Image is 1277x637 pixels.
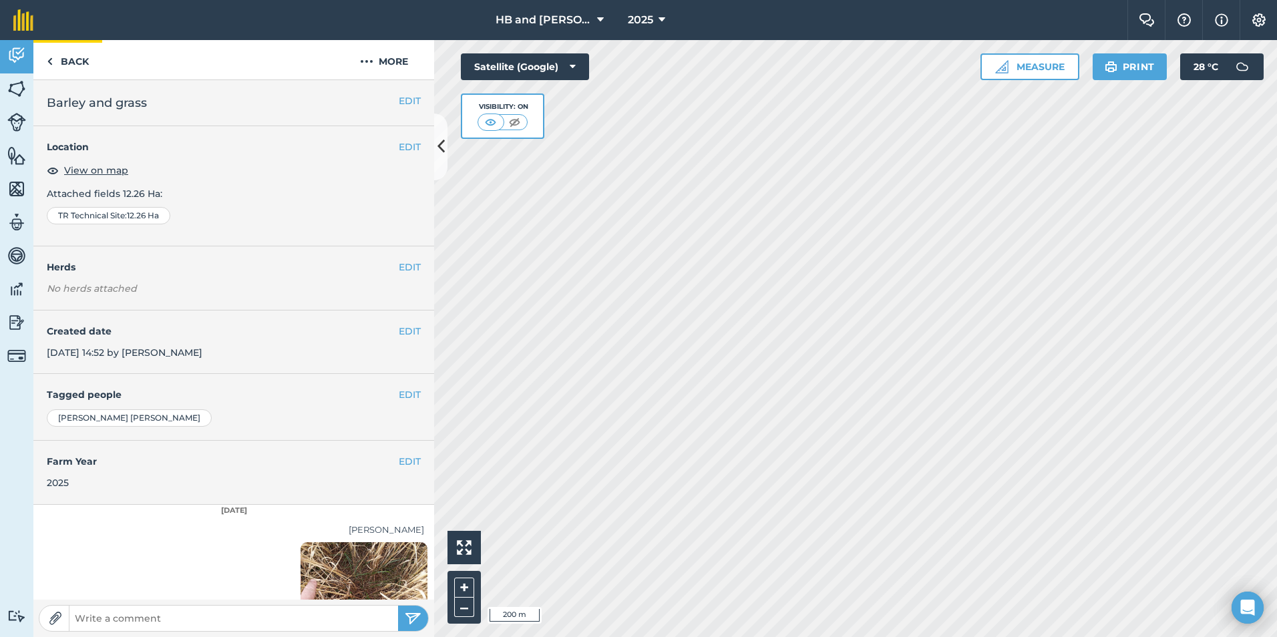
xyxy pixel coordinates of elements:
div: [DATE] 14:52 by [PERSON_NAME] [33,310,434,375]
button: 28 °C [1180,53,1264,80]
div: [PERSON_NAME] [PERSON_NAME] [47,409,212,427]
img: svg+xml;base64,PD94bWwgdmVyc2lvbj0iMS4wIiBlbmNvZGluZz0idXRmLTgiPz4KPCEtLSBHZW5lcmF0b3I6IEFkb2JlIE... [7,45,26,65]
img: svg+xml;base64,PHN2ZyB4bWxucz0iaHR0cDovL3d3dy53My5vcmcvMjAwMC9zdmciIHdpZHRoPSIxNyIgaGVpZ2h0PSIxNy... [1215,12,1228,28]
button: Print [1093,53,1167,80]
h4: Herds [47,260,434,274]
img: svg+xml;base64,PHN2ZyB4bWxucz0iaHR0cDovL3d3dy53My5vcmcvMjAwMC9zdmciIHdpZHRoPSI5IiBoZWlnaHQ9IjI0Ii... [47,53,53,69]
img: svg+xml;base64,PD94bWwgdmVyc2lvbj0iMS4wIiBlbmNvZGluZz0idXRmLTgiPz4KPCEtLSBHZW5lcmF0b3I6IEFkb2JlIE... [7,113,26,132]
img: svg+xml;base64,PHN2ZyB4bWxucz0iaHR0cDovL3d3dy53My5vcmcvMjAwMC9zdmciIHdpZHRoPSIxOSIgaGVpZ2h0PSIyNC... [1105,59,1117,75]
img: svg+xml;base64,PHN2ZyB4bWxucz0iaHR0cDovL3d3dy53My5vcmcvMjAwMC9zdmciIHdpZHRoPSIyMCIgaGVpZ2h0PSIyNC... [360,53,373,69]
img: svg+xml;base64,PHN2ZyB4bWxucz0iaHR0cDovL3d3dy53My5vcmcvMjAwMC9zdmciIHdpZHRoPSI1MCIgaGVpZ2h0PSI0MC... [506,116,523,129]
button: Measure [980,53,1079,80]
img: Ruler icon [995,60,1009,73]
div: Open Intercom Messenger [1232,592,1264,624]
button: More [334,40,434,79]
button: View on map [47,162,128,178]
button: EDIT [399,324,421,339]
img: svg+xml;base64,PHN2ZyB4bWxucz0iaHR0cDovL3d3dy53My5vcmcvMjAwMC9zdmciIHdpZHRoPSI1NiIgaGVpZ2h0PSI2MC... [7,79,26,99]
img: svg+xml;base64,PHN2ZyB4bWxucz0iaHR0cDovL3d3dy53My5vcmcvMjAwMC9zdmciIHdpZHRoPSI1NiIgaGVpZ2h0PSI2MC... [7,179,26,199]
img: svg+xml;base64,PD94bWwgdmVyc2lvbj0iMS4wIiBlbmNvZGluZz0idXRmLTgiPz4KPCEtLSBHZW5lcmF0b3I6IEFkb2JlIE... [7,212,26,232]
h2: Barley and grass [47,93,421,112]
div: [DATE] [33,505,434,517]
img: Paperclip icon [49,612,62,625]
img: Four arrows, one pointing top left, one top right, one bottom right and the last bottom left [457,540,472,555]
img: svg+xml;base64,PD94bWwgdmVyc2lvbj0iMS4wIiBlbmNvZGluZz0idXRmLTgiPz4KPCEtLSBHZW5lcmF0b3I6IEFkb2JlIE... [7,312,26,333]
a: Back [33,40,102,79]
span: : 12.26 Ha [125,210,159,221]
img: fieldmargin Logo [13,9,33,31]
div: [PERSON_NAME] [43,523,424,537]
button: EDIT [399,140,421,154]
h4: Location [47,140,421,154]
img: Two speech bubbles overlapping with the left bubble in the forefront [1139,13,1155,27]
h4: Farm Year [47,454,421,469]
h4: Created date [47,324,421,339]
button: EDIT [399,93,421,108]
button: EDIT [399,454,421,469]
span: 2025 [628,12,653,28]
span: HB and [PERSON_NAME] [496,12,592,28]
input: Write a comment [69,609,398,628]
button: Satellite (Google) [461,53,589,80]
img: svg+xml;base64,PHN2ZyB4bWxucz0iaHR0cDovL3d3dy53My5vcmcvMjAwMC9zdmciIHdpZHRoPSI1MCIgaGVpZ2h0PSI0MC... [482,116,499,129]
img: A cog icon [1251,13,1267,27]
img: svg+xml;base64,PD94bWwgdmVyc2lvbj0iMS4wIiBlbmNvZGluZz0idXRmLTgiPz4KPCEtLSBHZW5lcmF0b3I6IEFkb2JlIE... [7,246,26,266]
button: EDIT [399,387,421,402]
h4: Tagged people [47,387,421,402]
span: 28 ° C [1194,53,1218,80]
img: svg+xml;base64,PD94bWwgdmVyc2lvbj0iMS4wIiBlbmNvZGluZz0idXRmLTgiPz4KPCEtLSBHZW5lcmF0b3I6IEFkb2JlIE... [7,610,26,622]
span: View on map [64,163,128,178]
img: svg+xml;base64,PD94bWwgdmVyc2lvbj0iMS4wIiBlbmNvZGluZz0idXRmLTgiPz4KPCEtLSBHZW5lcmF0b3I6IEFkb2JlIE... [7,347,26,365]
img: svg+xml;base64,PHN2ZyB4bWxucz0iaHR0cDovL3d3dy53My5vcmcvMjAwMC9zdmciIHdpZHRoPSIxOCIgaGVpZ2h0PSIyNC... [47,162,59,178]
p: Attached fields 12.26 Ha : [47,186,421,201]
div: Visibility: On [478,101,528,112]
img: svg+xml;base64,PHN2ZyB4bWxucz0iaHR0cDovL3d3dy53My5vcmcvMjAwMC9zdmciIHdpZHRoPSIyNSIgaGVpZ2h0PSIyNC... [405,610,421,626]
img: svg+xml;base64,PHN2ZyB4bWxucz0iaHR0cDovL3d3dy53My5vcmcvMjAwMC9zdmciIHdpZHRoPSI1NiIgaGVpZ2h0PSI2MC... [7,146,26,166]
em: No herds attached [47,281,434,296]
button: – [454,598,474,617]
img: svg+xml;base64,PD94bWwgdmVyc2lvbj0iMS4wIiBlbmNvZGluZz0idXRmLTgiPz4KPCEtLSBHZW5lcmF0b3I6IEFkb2JlIE... [1229,53,1256,80]
button: + [454,578,474,598]
span: TR Technical Site [58,210,125,221]
img: A question mark icon [1176,13,1192,27]
button: EDIT [399,260,421,274]
img: svg+xml;base64,PD94bWwgdmVyc2lvbj0iMS4wIiBlbmNvZGluZz0idXRmLTgiPz4KPCEtLSBHZW5lcmF0b3I6IEFkb2JlIE... [7,279,26,299]
div: 2025 [47,475,421,490]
